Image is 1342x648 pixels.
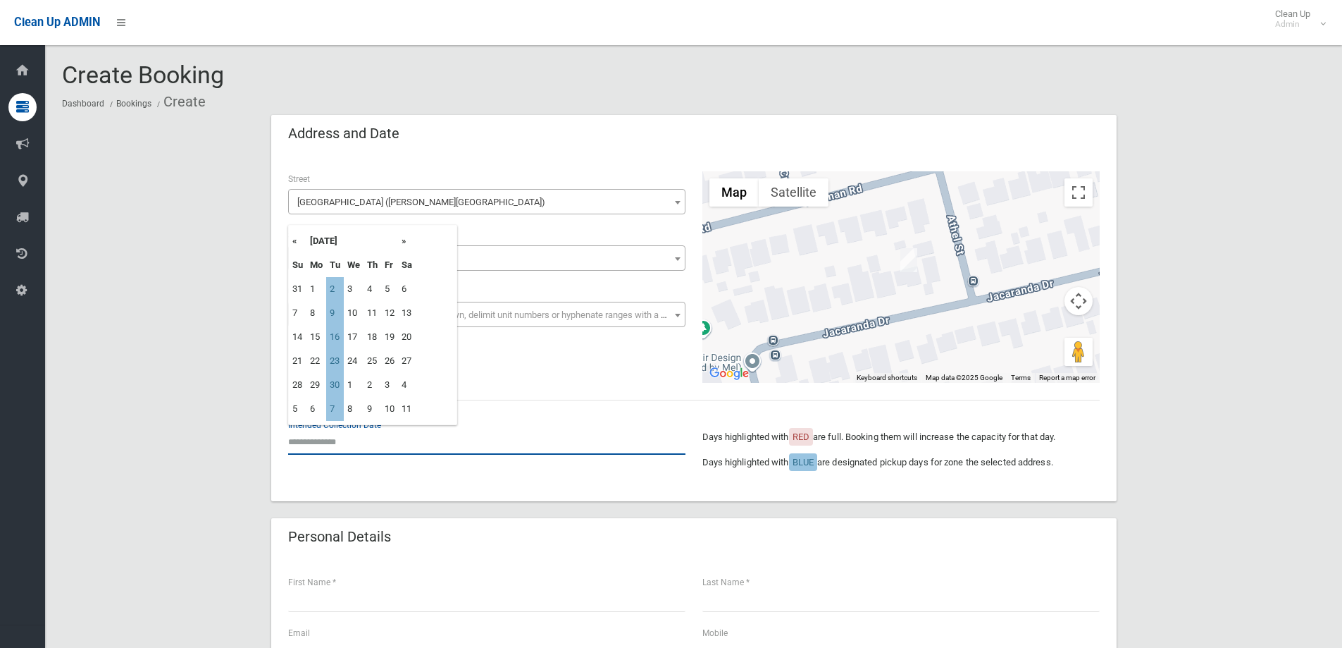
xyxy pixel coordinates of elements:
span: 17 [292,249,682,269]
th: We [344,253,364,277]
a: Terms [1011,374,1031,381]
header: Personal Details [271,523,408,551]
p: Days highlighted with are full. Booking them will increase the capacity for that day. [702,429,1100,446]
span: Jacaranda Drive (GEORGES HALL 2198) [292,192,682,212]
button: Keyboard shortcuts [857,373,917,383]
td: 4 [398,373,416,397]
th: Su [289,253,306,277]
th: Mo [306,253,326,277]
td: 20 [398,325,416,349]
th: Sa [398,253,416,277]
span: Select the unit number from the dropdown, delimit unit numbers or hyphenate ranges with a comma [297,310,691,320]
th: Tu [326,253,344,277]
td: 5 [289,397,306,421]
td: 11 [364,301,381,325]
header: Address and Date [271,120,416,147]
td: 9 [326,301,344,325]
td: 6 [398,277,416,301]
td: 29 [306,373,326,397]
td: 7 [326,397,344,421]
span: Create Booking [62,61,224,89]
button: Toggle fullscreen view [1064,178,1093,207]
td: 26 [381,349,398,373]
button: Map camera controls [1064,287,1093,315]
td: 3 [344,277,364,301]
span: BLUE [793,457,814,467]
a: Open this area in Google Maps (opens a new window) [706,365,752,383]
span: RED [793,432,809,442]
span: 17 [288,245,685,271]
th: Th [364,253,381,277]
button: Drag Pegman onto the map to open Street View [1064,338,1093,366]
td: 17 [344,325,364,349]
td: 18 [364,325,381,349]
td: 8 [344,397,364,421]
td: 12 [381,301,398,325]
td: 2 [364,373,381,397]
td: 6 [306,397,326,421]
td: 1 [306,277,326,301]
td: 7 [289,301,306,325]
td: 8 [306,301,326,325]
td: 16 [326,325,344,349]
td: 10 [344,301,364,325]
td: 1 [344,373,364,397]
span: Map data ©2025 Google [926,374,1002,381]
p: Days highlighted with are designated pickup days for zone the selected address. [702,454,1100,471]
td: 5 [381,277,398,301]
th: » [398,229,416,253]
a: Dashboard [62,99,104,109]
div: 17 Jacaranda Drive, GEORGES HALL NSW 2198 [900,248,917,272]
td: 9 [364,397,381,421]
td: 28 [289,373,306,397]
img: Google [706,365,752,383]
span: Jacaranda Drive (GEORGES HALL 2198) [288,189,685,214]
td: 30 [326,373,344,397]
span: Clean Up ADMIN [14,16,100,29]
small: Admin [1275,19,1310,30]
td: 24 [344,349,364,373]
td: 4 [364,277,381,301]
td: 31 [289,277,306,301]
td: 13 [398,301,416,325]
td: 14 [289,325,306,349]
th: « [289,229,306,253]
td: 2 [326,277,344,301]
td: 25 [364,349,381,373]
th: Fr [381,253,398,277]
td: 3 [381,373,398,397]
li: Create [154,89,206,115]
td: 22 [306,349,326,373]
span: Clean Up [1268,8,1324,30]
a: Report a map error [1039,374,1095,381]
button: Show satellite imagery [759,178,828,207]
td: 11 [398,397,416,421]
td: 27 [398,349,416,373]
td: 21 [289,349,306,373]
a: Bookings [116,99,151,109]
td: 23 [326,349,344,373]
th: [DATE] [306,229,398,253]
button: Show street map [709,178,759,207]
td: 10 [381,397,398,421]
td: 15 [306,325,326,349]
td: 19 [381,325,398,349]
